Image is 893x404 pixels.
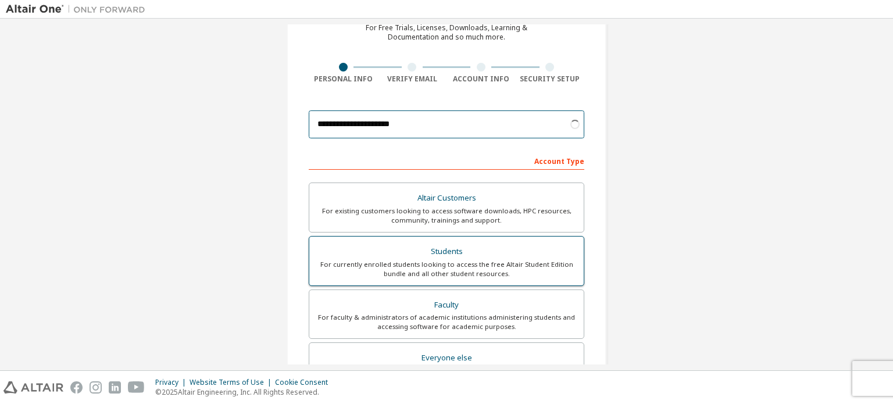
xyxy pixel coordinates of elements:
div: Personal Info [309,74,378,84]
img: youtube.svg [128,381,145,394]
div: Students [316,244,577,260]
div: Account Type [309,151,584,170]
img: instagram.svg [90,381,102,394]
div: Altair Customers [316,190,577,206]
div: Verify Email [378,74,447,84]
div: Faculty [316,297,577,313]
img: altair_logo.svg [3,381,63,394]
div: For existing customers looking to access software downloads, HPC resources, community, trainings ... [316,206,577,225]
img: Altair One [6,3,151,15]
div: Website Terms of Use [190,378,275,387]
img: facebook.svg [70,381,83,394]
p: © 2025 Altair Engineering, Inc. All Rights Reserved. [155,387,335,397]
div: For faculty & administrators of academic institutions administering students and accessing softwa... [316,313,577,331]
div: For Free Trials, Licenses, Downloads, Learning & Documentation and so much more. [366,23,527,42]
div: Security Setup [516,74,585,84]
div: Cookie Consent [275,378,335,387]
div: Everyone else [316,350,577,366]
div: For currently enrolled students looking to access the free Altair Student Edition bundle and all ... [316,260,577,278]
img: linkedin.svg [109,381,121,394]
div: Account Info [446,74,516,84]
div: Privacy [155,378,190,387]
